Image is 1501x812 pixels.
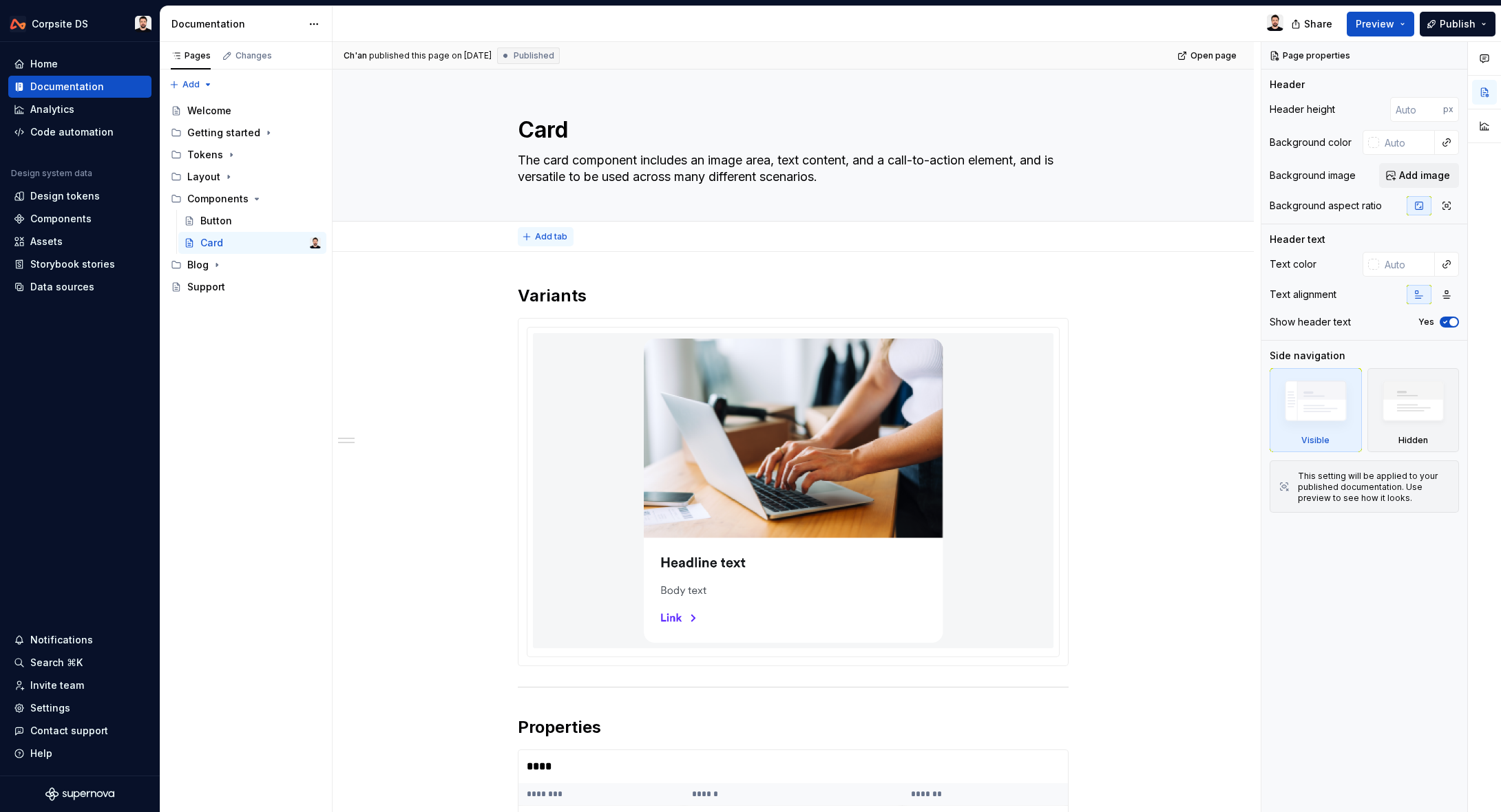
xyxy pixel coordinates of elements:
div: Invite team [30,679,84,692]
div: Help [30,747,52,760]
div: Layout [165,166,326,188]
div: Visible [1270,368,1362,452]
span: Add tab [535,231,567,242]
a: Storybook stories [8,253,151,275]
div: Components [30,212,92,226]
div: Components [165,188,326,210]
div: Storybook stories [30,257,115,271]
div: Background color [1270,136,1352,149]
span: Share [1304,17,1332,31]
input: Auto [1390,97,1443,122]
div: Hidden [1367,368,1460,452]
div: Documentation [171,17,302,31]
a: Invite team [8,674,151,696]
div: Background aspect ratio [1270,199,1382,213]
div: This setting will be applied to your published documentation. Use preview to see how it looks. [1298,471,1450,504]
img: Ch'an [310,237,321,248]
div: Text alignment [1270,288,1336,301]
a: Settings [8,697,151,719]
button: Preview [1347,12,1414,36]
div: Corpsite DS [32,17,88,31]
div: Card [200,236,223,250]
span: Add [182,79,200,90]
a: Data sources [8,276,151,298]
div: Changes [235,50,272,61]
div: Home [30,57,58,71]
span: Preview [1356,17,1394,31]
div: Components [187,192,249,206]
button: Search ⌘K [8,652,151,674]
div: Visible [1301,435,1330,446]
div: Side navigation [1270,349,1345,363]
span: Open page [1190,50,1237,61]
input: Auto [1379,252,1435,277]
div: Background image [1270,169,1356,182]
div: Header [1270,78,1305,92]
a: Documentation [8,76,151,98]
a: Components [8,208,151,230]
div: Analytics [30,103,74,116]
svg: Supernova Logo [45,787,114,801]
label: Yes [1418,317,1434,328]
span: Publish [1440,17,1476,31]
a: CardCh'an [178,232,326,254]
a: Design tokens [8,185,151,207]
button: Add tab [518,227,574,246]
div: Assets [30,235,63,248]
a: Support [165,276,326,298]
button: Help [8,742,151,765]
button: Corpsite DSCh'an [3,9,157,39]
a: Assets [8,231,151,253]
div: Button [200,214,232,228]
button: Notifications [8,629,151,651]
a: Open page [1173,46,1243,65]
a: Home [8,53,151,75]
div: Header height [1270,103,1335,116]
button: Contact support [8,720,151,742]
h2: Variants [518,285,1069,307]
div: Hidden [1398,435,1428,446]
div: Header text [1270,233,1325,246]
span: Published [514,50,554,61]
div: Design tokens [30,189,100,203]
div: Layout [187,170,220,184]
textarea: The card component includes an image area, text content, and a call-to-action element, and is ver... [515,149,1066,188]
div: Search ⌘K [30,656,83,670]
div: Pages [171,50,211,61]
div: Data sources [30,280,94,294]
div: Code automation [30,125,114,139]
span: Ch'an [344,50,367,61]
div: Show header text [1270,315,1351,329]
p: px [1443,104,1453,115]
div: Contact support [30,724,108,738]
span: Add image [1399,169,1450,182]
h2: Properties [518,716,1069,738]
div: Tokens [187,148,223,162]
div: Page tree [165,100,326,298]
div: Support [187,280,225,294]
a: Button [178,210,326,232]
div: Welcome [187,104,231,118]
textarea: Card [515,114,1066,147]
button: Share [1284,12,1341,36]
img: Ch'an [135,16,151,32]
div: Notifications [30,633,93,647]
div: Documentation [30,80,104,94]
div: Getting started [165,122,326,144]
div: published this page on [DATE] [369,50,492,61]
div: Text color [1270,257,1316,271]
img: Ch'an [1267,14,1283,31]
input: Auto [1379,130,1435,155]
a: Code automation [8,121,151,143]
div: Blog [187,258,209,272]
a: Analytics [8,98,151,120]
div: Design system data [11,168,92,179]
button: Add image [1379,163,1459,188]
div: Getting started [187,126,260,140]
button: Add [165,75,217,94]
div: Settings [30,701,70,715]
div: Tokens [165,144,326,166]
button: Publish [1420,12,1495,36]
div: Blog [165,254,326,276]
